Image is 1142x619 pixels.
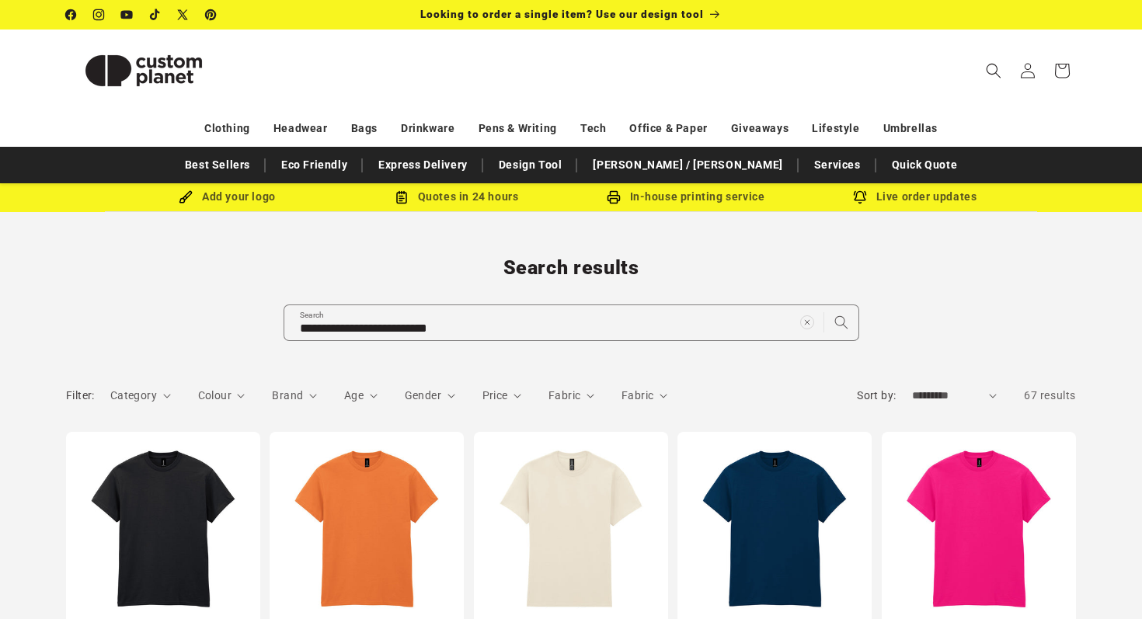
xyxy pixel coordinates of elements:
[177,151,258,179] a: Best Sellers
[66,36,221,106] img: Custom Planet
[273,115,328,142] a: Headwear
[977,54,1011,88] summary: Search
[405,388,455,404] summary: Gender (0 selected)
[351,115,378,142] a: Bags
[482,388,522,404] summary: Price
[110,389,157,402] span: Category
[371,151,475,179] a: Express Delivery
[479,115,557,142] a: Pens & Writing
[401,115,454,142] a: Drinkware
[883,115,938,142] a: Umbrellas
[790,305,824,339] button: Clear search term
[66,256,1076,280] h1: Search results
[548,388,594,404] summary: Fabric (0 selected)
[110,388,171,404] summary: Category (0 selected)
[482,389,508,402] span: Price
[198,388,245,404] summary: Colour (0 selected)
[607,190,621,204] img: In-house printing
[66,388,95,404] h2: Filter:
[420,8,704,20] span: Looking to order a single item? Use our design tool
[342,187,571,207] div: Quotes in 24 hours
[548,389,580,402] span: Fabric
[812,115,859,142] a: Lifestyle
[621,388,667,404] summary: Fabric (0 selected)
[272,389,303,402] span: Brand
[491,151,570,179] a: Design Tool
[273,151,355,179] a: Eco Friendly
[61,30,228,111] a: Custom Planet
[204,115,250,142] a: Clothing
[621,389,653,402] span: Fabric
[1024,389,1076,402] span: 67 results
[629,115,707,142] a: Office & Paper
[585,151,790,179] a: [PERSON_NAME] / [PERSON_NAME]
[198,389,232,402] span: Colour
[344,388,378,404] summary: Age (0 selected)
[179,190,193,204] img: Brush Icon
[884,151,966,179] a: Quick Quote
[857,389,896,402] label: Sort by:
[405,389,441,402] span: Gender
[580,115,606,142] a: Tech
[800,187,1029,207] div: Live order updates
[824,305,858,339] button: Search
[113,187,342,207] div: Add your logo
[571,187,800,207] div: In-house printing service
[806,151,869,179] a: Services
[731,115,789,142] a: Giveaways
[344,389,364,402] span: Age
[395,190,409,204] img: Order Updates Icon
[853,190,867,204] img: Order updates
[272,388,317,404] summary: Brand (0 selected)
